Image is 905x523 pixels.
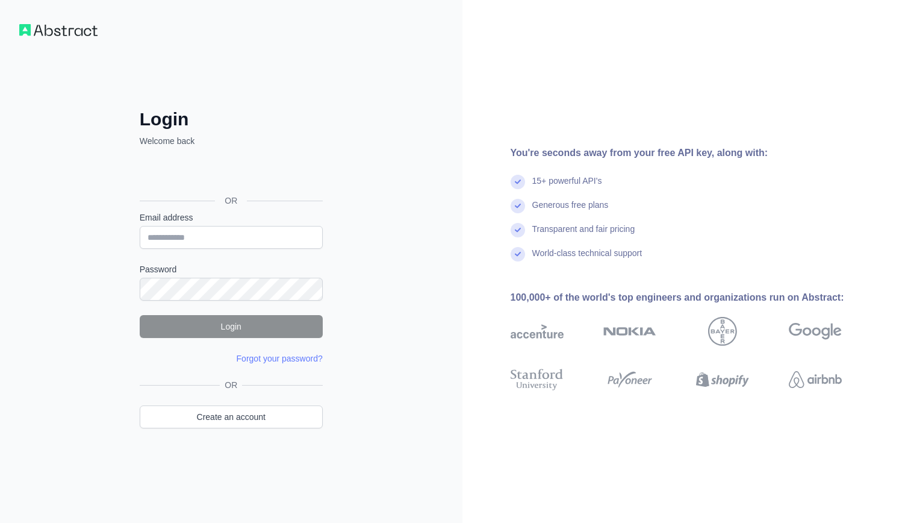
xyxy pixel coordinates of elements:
span: OR [215,195,247,207]
div: World-class technical support [532,247,642,271]
img: google [789,317,842,346]
img: check mark [511,247,525,261]
p: Welcome back [140,135,323,147]
label: Email address [140,211,323,224]
div: You're seconds away from your free API key, along with: [511,146,880,160]
img: airbnb [789,366,842,393]
a: Forgot your password? [237,354,323,363]
img: payoneer [603,366,656,393]
div: 15+ powerful API's [532,175,602,199]
button: Login [140,315,323,338]
h2: Login [140,108,323,130]
span: OR [220,379,242,391]
img: stanford university [511,366,564,393]
iframe: Sign in with Google Button [134,160,326,187]
img: shopify [696,366,749,393]
img: check mark [511,175,525,189]
div: Transparent and fair pricing [532,223,635,247]
img: accenture [511,317,564,346]
label: Password [140,263,323,275]
img: bayer [708,317,737,346]
img: check mark [511,223,525,237]
div: Generous free plans [532,199,609,223]
div: 100,000+ of the world's top engineers and organizations run on Abstract: [511,290,880,305]
a: Create an account [140,406,323,428]
img: check mark [511,199,525,213]
img: Workflow [19,24,98,36]
img: nokia [603,317,656,346]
